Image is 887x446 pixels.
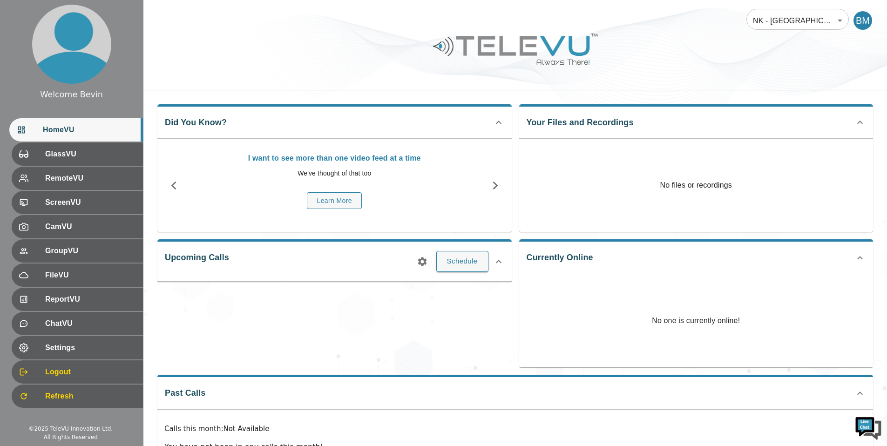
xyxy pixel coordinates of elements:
div: Refresh [12,385,143,408]
div: FileVU [12,264,143,287]
span: ReportVU [45,294,135,305]
div: NK - [GEOGRAPHIC_DATA] [746,7,849,34]
span: RemoteVU [45,173,135,184]
div: HomeVU [9,118,143,142]
span: ChatVU [45,318,135,329]
p: I want to see more than one video feed at a time [195,153,474,164]
span: Refresh [45,391,135,402]
p: No one is currently online! [652,274,740,367]
div: All Rights Reserved [44,433,98,441]
span: GlassVU [45,149,135,160]
span: FileVU [45,270,135,281]
div: GlassVU [12,142,143,166]
div: ChatVU [12,312,143,335]
div: Welcome Bevin [40,88,103,101]
div: CamVU [12,215,143,238]
p: No files or recordings [519,139,873,232]
span: HomeVU [43,124,135,135]
div: BM [853,11,872,30]
img: Logo [432,30,599,68]
button: Learn More [307,192,362,209]
div: ScreenVU [12,191,143,214]
button: Schedule [436,251,488,271]
div: GroupVU [12,239,143,263]
div: ReportVU [12,288,143,311]
p: Calls this month : Not Available [164,424,866,434]
div: Logout [12,360,143,384]
div: RemoteVU [12,167,143,190]
p: We've thought of that too [195,169,474,178]
img: profile.png [32,5,111,84]
img: Chat Widget [854,413,882,441]
span: ScreenVU [45,197,135,208]
span: Logout [45,366,135,378]
span: Settings [45,342,135,353]
span: GroupVU [45,245,135,257]
span: CamVU [45,221,135,232]
div: Settings [12,336,143,359]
